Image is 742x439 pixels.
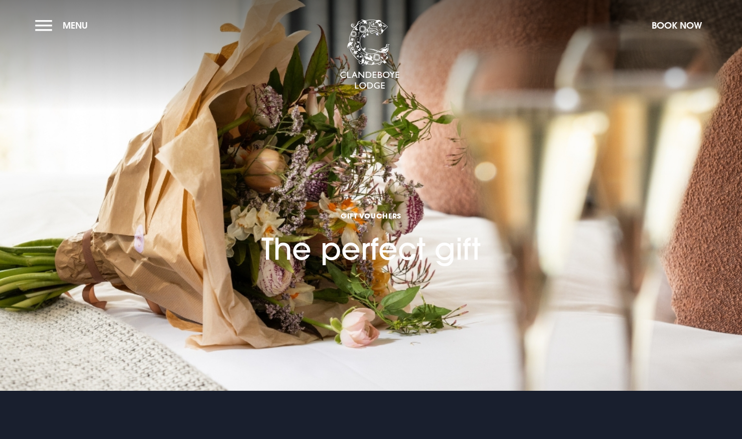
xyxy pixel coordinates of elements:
button: Menu [35,15,93,36]
img: Clandeboye Lodge [340,20,400,90]
h1: The perfect gift [261,211,481,266]
span: Menu [63,20,88,31]
button: Book Now [647,15,707,36]
span: GIFT VOUCHERS [261,211,481,221]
